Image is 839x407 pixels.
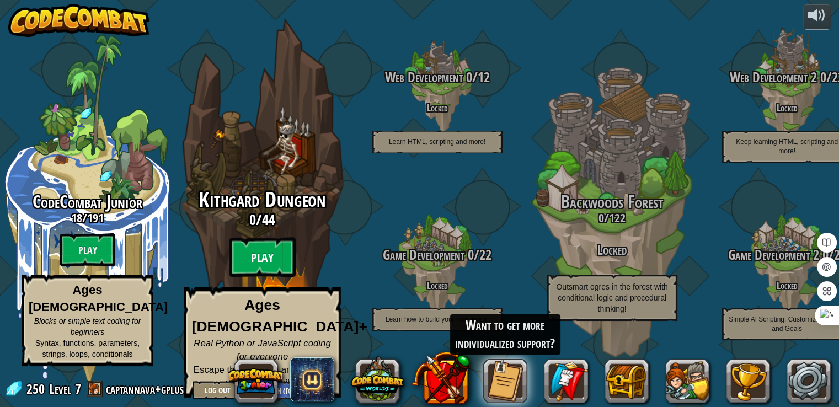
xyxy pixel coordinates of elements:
h3: / [350,248,525,263]
span: 22 [479,245,491,264]
span: 0 [598,210,604,226]
span: Real Python or JavaScript coding for everyone [194,338,330,362]
button: Adjust volume [803,4,831,30]
span: Blocks or simple text coding for beginners [34,317,141,336]
span: Keep learning HTML, scripting and more! [736,138,838,155]
span: 44 [262,210,275,229]
div: Want to get more individualized support? [450,314,560,355]
strong: Ages [DEMOGRAPHIC_DATA] [29,283,168,314]
strong: Ages [DEMOGRAPHIC_DATA]+ [192,297,367,335]
h4: Locked [350,280,525,291]
span: Web Development [385,68,463,87]
span: 0 [817,68,826,87]
a: captannava+gplus [106,380,187,398]
span: Kithgard Dungeon [199,185,325,214]
span: Game Development [383,245,464,264]
span: 0 [249,210,256,229]
span: Escape the dungeon and level up your coding skills! [194,365,331,388]
h3: / [350,70,525,85]
h4: Locked [350,103,525,113]
span: 191 [87,210,104,226]
btn: Play [229,238,296,277]
span: Backwoods Forest [561,190,664,213]
span: Syntax, functions, parameters, strings, loops, conditionals [35,339,140,358]
span: 250 [26,380,48,398]
span: 0 [464,245,474,264]
span: Web Development 2 [730,68,817,87]
span: Outsmart ogres in the forest with conditional logic and procedural thinking! [556,282,667,313]
img: CodeCombat - Learn how to code by playing a game [8,4,149,37]
span: Game Development 2 [728,245,819,264]
span: Learn how to build your own levels! [386,315,489,323]
span: 7 [75,380,81,398]
h3: Locked [525,243,699,258]
span: Learn HTML, scripting and more! [389,138,485,146]
span: 18 [71,210,82,226]
h3: / [157,212,367,228]
span: 122 [609,210,626,226]
h3: / [525,211,699,224]
btn: Play [60,233,115,266]
button: Log Out [193,381,242,399]
span: CodeCombat Junior [33,190,142,213]
span: Level [49,380,71,398]
span: 12 [478,68,490,87]
span: 0 [463,68,472,87]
